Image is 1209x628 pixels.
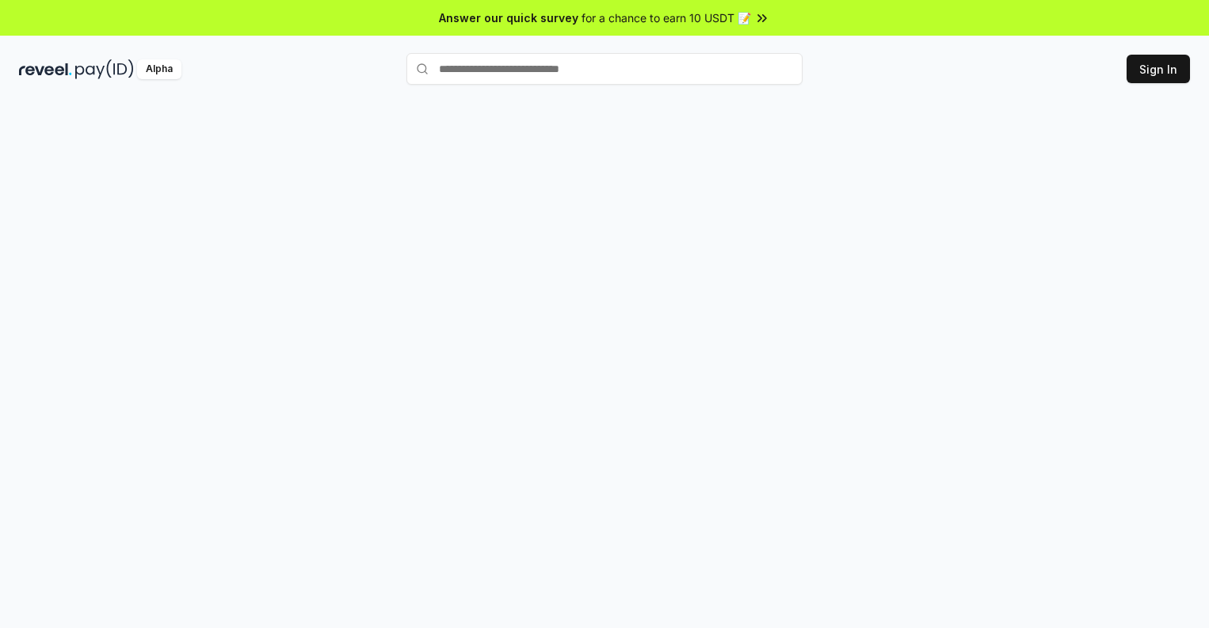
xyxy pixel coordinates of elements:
[439,10,578,26] span: Answer our quick survey
[75,59,134,79] img: pay_id
[582,10,751,26] span: for a chance to earn 10 USDT 📝
[19,59,72,79] img: reveel_dark
[1127,55,1190,83] button: Sign In
[137,59,181,79] div: Alpha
